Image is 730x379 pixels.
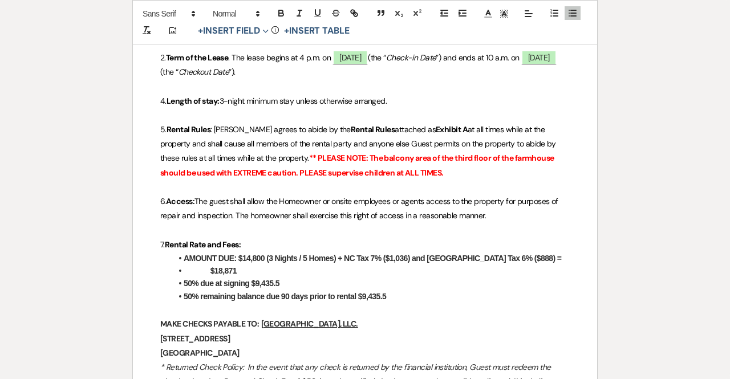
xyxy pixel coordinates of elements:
span: The guest shall allow the Homeowner or onsite employees or agents access to the property for purp... [160,196,560,221]
span: ”) and ends at 10 a.m. on [436,52,519,63]
strong: [GEOGRAPHIC_DATA] [160,348,239,358]
span: : [PERSON_NAME] agrees to abide by the [210,124,351,135]
span: Header Formats [208,7,263,21]
span: at all times while at the property and shall cause all members of the rental party and anyone els... [160,124,558,163]
span: ”). [229,67,235,77]
span: Text Background Color [496,7,512,21]
strong: AMOUNT DUE: $14,800 (3 Nights / 5 Homes) + NC Tax 7% ($1,036) and [GEOGRAPHIC_DATA] Tax 6% ($888) = [184,254,561,263]
span: 5. [160,124,167,135]
span: 6. [160,196,166,206]
strong: 50% remaining balance due 90 days prior to rental $9,435.5 [184,292,386,301]
span: [DATE] [521,50,557,64]
em: Check-in Date [386,52,436,63]
strong: ** PLEASE NOTE: The balcony area of the third floor of the farmhouse should be used with EXTREME ... [160,153,555,177]
strong: Term of the Lease [166,52,228,63]
span: + [284,26,289,35]
strong: 50% due at signing $9,435.5 [184,279,279,288]
span: + [198,26,203,35]
strong: Length of stay: [167,96,220,106]
span: attached as [395,124,436,135]
span: 3-night minimum stay unless otherwise arranged. [220,96,387,106]
u: [GEOGRAPHIC_DATA], LLC. [261,319,358,329]
strong: $18,871 [210,266,237,275]
strong: Exhibit A [436,124,468,135]
strong: Rental Rules [167,124,210,135]
em: Checkout Date [179,67,229,77]
strong: MAKE CHECKS PAYABLE TO: [160,319,259,329]
span: (the “ [368,52,386,63]
button: +Insert Table [280,24,354,38]
span: 7. [160,239,165,250]
span: Alignment [521,7,537,21]
strong: [STREET_ADDRESS] [160,333,230,344]
span: . The lease begins at 4 p.m. on [228,52,331,63]
strong: Rental Rules [351,124,395,135]
span: 2. [160,52,166,63]
button: Insert Field [194,24,273,38]
strong: Access: [166,196,194,206]
span: Text Color [480,7,496,21]
span: 4. [160,96,167,106]
span: (the “ [160,67,179,77]
strong: Rental Rate and Fees: [165,239,241,250]
span: [DATE] [332,50,368,64]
